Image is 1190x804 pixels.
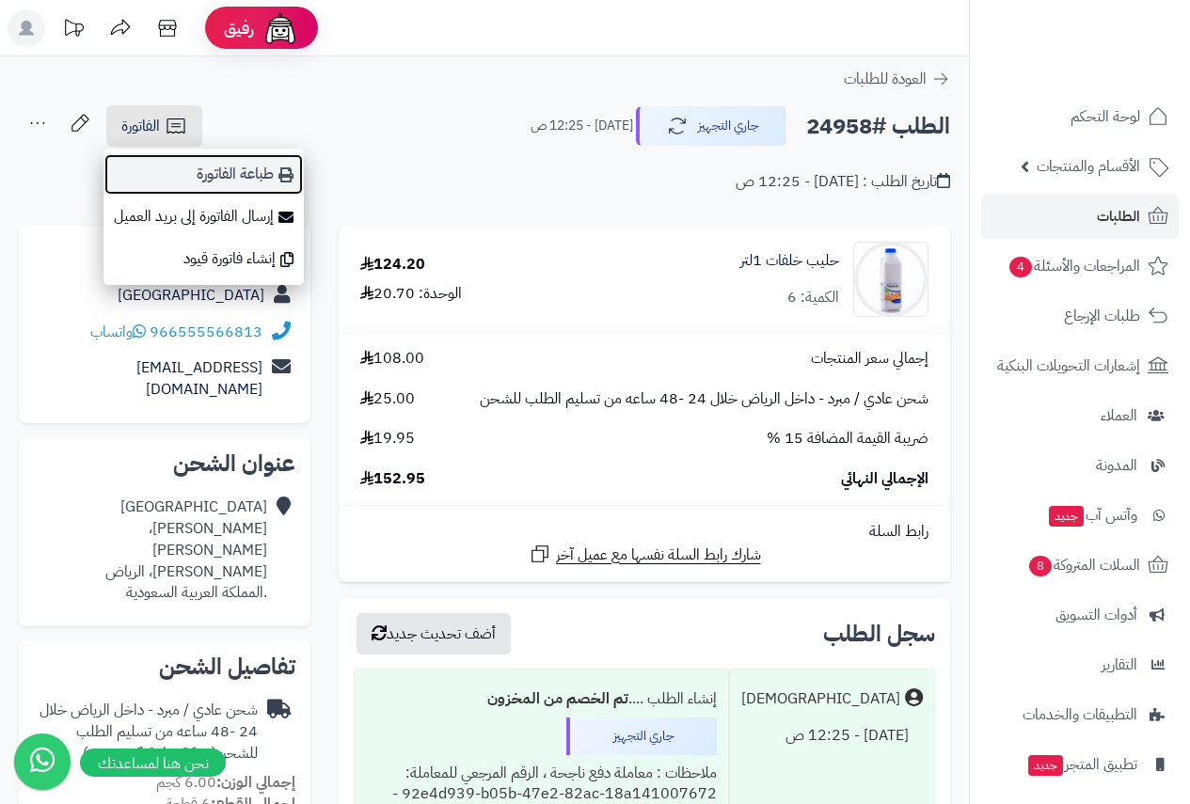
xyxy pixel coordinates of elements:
[736,171,950,193] div: تاريخ الطلب : [DATE] - 12:25 ص
[823,623,935,645] h3: سجل الطلب
[360,388,415,410] span: 25.00
[841,468,928,490] span: الإجمالي النهائي
[216,771,295,794] strong: إجمالي الوزن:
[636,106,786,146] button: جاري التجهيز
[844,68,950,90] a: العودة للطلبات
[981,244,1179,289] a: المراجعات والأسئلة4
[34,241,295,263] h2: تفاصيل العميل
[103,238,304,280] a: إنشاء فاتورة قيود
[50,9,97,52] a: تحديثات المنصة
[844,68,927,90] span: العودة للطلبات
[1101,402,1137,429] span: العملاء
[787,287,839,308] div: الكمية: 6
[34,497,267,604] div: [GEOGRAPHIC_DATA] [PERSON_NAME]، [PERSON_NAME] [PERSON_NAME]، الرياض .المملكة العربية السعودية
[1055,602,1137,628] span: أدوات التسويق
[103,153,304,196] a: طباعة الفاتورة
[106,105,202,147] a: الفاتورة
[1097,203,1140,229] span: الطلبات
[262,9,299,47] img: ai-face.png
[480,388,928,410] span: شحن عادي / مبرد - داخل الرياض خلال 24 -48 ساعه من تسليم الطلب للشحن
[997,353,1140,379] span: إشعارات التحويلات البنكية
[121,115,160,137] span: الفاتورة
[981,692,1179,737] a: التطبيقات والخدمات
[981,642,1179,687] a: التقارير
[360,283,462,305] div: الوحدة: 20.70
[1096,452,1137,479] span: المدونة
[1027,552,1140,578] span: السلات المتروكة
[346,521,943,543] div: رابط السلة
[811,348,928,370] span: إجمالي سعر المنتجات
[103,196,304,238] a: إرسال الفاتورة إلى بريد العميل
[1047,502,1137,528] span: وآتس آب
[156,771,295,794] small: 6.00 كجم
[366,681,717,717] div: إنشاء الطلب ....
[1102,652,1137,678] span: التقارير
[741,717,923,754] div: [DATE] - 12:25 ص
[34,452,295,475] h2: عنوان الشحن
[1009,257,1032,277] span: 4
[83,742,216,765] span: ( شركة يمامة اكسبريس )
[981,94,1179,139] a: لوحة التحكم
[357,613,511,654] button: أضف تحديث جديد
[529,543,761,566] a: شارك رابط السلة نفسها مع عميل آخر
[1071,103,1140,130] span: لوحة التحكم
[1049,506,1084,527] span: جديد
[34,700,258,765] div: شحن عادي / مبرد - داخل الرياض خلال 24 -48 ساعه من تسليم الطلب للشحن
[1026,751,1137,778] span: تطبيق المتجر
[806,107,950,146] h2: الطلب #24958
[1023,702,1137,728] span: التطبيقات والخدمات
[981,194,1179,239] a: الطلبات
[118,284,264,307] a: [GEOGRAPHIC_DATA]
[224,17,254,39] span: رفيق
[981,443,1179,488] a: المدونة
[90,321,146,343] a: واتساب
[981,592,1179,638] a: أدوات التسويق
[741,688,900,710] div: [DEMOGRAPHIC_DATA]
[1028,755,1063,776] span: جديد
[360,348,424,370] span: 108.00
[487,687,628,710] b: تم الخصم من المخزون
[34,655,295,678] h2: تفاصيل الشحن
[566,717,717,755] div: جاري التجهيز
[360,428,415,449] span: 19.95
[740,250,839,272] a: حليب خلفات 1لتر
[531,117,633,135] small: [DATE] - 12:25 ص
[854,242,928,317] img: 1696968873-27-90x90.jpg
[1029,556,1052,576] span: 8
[556,544,761,566] span: شارك رابط السلة نفسها مع عميل آخر
[981,393,1179,438] a: العملاء
[767,428,928,449] span: ضريبة القيمة المضافة 15 %
[360,254,425,276] div: 124.20
[1037,153,1140,180] span: الأقسام والمنتجات
[981,543,1179,588] a: السلات المتروكة8
[981,293,1179,339] a: طلبات الإرجاع
[1064,303,1140,329] span: طلبات الإرجاع
[136,356,262,401] a: [EMAIL_ADDRESS][DOMAIN_NAME]
[981,343,1179,388] a: إشعارات التحويلات البنكية
[1008,253,1140,279] span: المراجعات والأسئلة
[360,468,425,490] span: 152.95
[981,493,1179,538] a: وآتس آبجديد
[150,321,262,343] a: 966555566813
[981,742,1179,787] a: تطبيق المتجرجديد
